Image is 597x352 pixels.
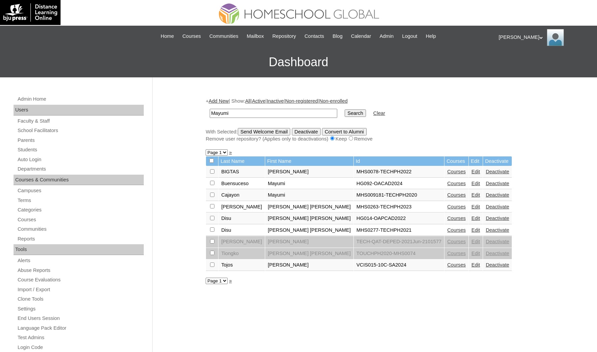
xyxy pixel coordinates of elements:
[322,128,367,135] input: Convert to Alumni
[422,32,439,40] a: Help
[17,155,144,164] a: Auto Login
[14,105,144,116] div: Users
[285,98,318,104] a: Non-registered
[345,109,366,117] input: Search
[354,178,444,190] td: HG092-OACAD2024
[447,239,466,244] a: Courses
[265,166,353,178] td: [PERSON_NAME]
[351,32,371,40] span: Calendar
[469,156,483,166] td: Edit
[17,235,144,243] a: Reports
[472,216,480,221] a: Edit
[17,314,144,323] a: End Users Session
[354,259,444,271] td: VCIS015-10C-SA2024
[179,32,204,40] a: Courses
[447,216,466,221] a: Courses
[486,251,509,256] a: Deactivate
[486,192,509,198] a: Deactivate
[219,178,265,190] td: Buensuceso
[17,324,144,332] a: Language Pack Editor
[17,136,144,145] a: Parents
[547,29,564,46] img: Ariane Ebuen
[17,225,144,233] a: Communities
[329,32,346,40] a: Blog
[472,227,480,233] a: Edit
[247,32,264,40] span: Mailbox
[444,156,468,166] td: Courses
[499,29,590,46] div: [PERSON_NAME]
[447,251,466,256] a: Courses
[17,216,144,224] a: Courses
[267,98,284,104] a: Inactive
[17,305,144,313] a: Settings
[17,285,144,294] a: Import / Export
[157,32,177,40] a: Home
[219,225,265,236] td: Disu
[447,169,466,174] a: Courses
[161,32,174,40] span: Home
[182,32,201,40] span: Courses
[219,156,265,166] td: Last Name
[219,259,265,271] td: Tojos
[472,192,480,198] a: Edit
[219,201,265,213] td: [PERSON_NAME]
[265,156,353,166] td: First Name
[354,201,444,213] td: MHS0263-TECHPH2023
[245,98,251,104] a: All
[252,98,266,104] a: Active
[209,32,238,40] span: Communities
[206,128,541,143] div: With Selected:
[265,236,353,248] td: [PERSON_NAME]
[472,262,480,268] a: Edit
[17,95,144,103] a: Admin Home
[447,262,466,268] a: Courses
[447,192,466,198] a: Courses
[447,181,466,186] a: Courses
[402,32,417,40] span: Logout
[304,32,324,40] span: Contacts
[209,98,229,104] a: Add New
[219,190,265,201] td: Cajayon
[486,181,509,186] a: Deactivate
[472,169,480,174] a: Edit
[319,98,348,104] a: Non-enrolled
[238,128,291,135] input: Send Welcome Email
[447,204,466,209] a: Courses
[206,32,242,40] a: Communities
[17,333,144,342] a: Test Admins
[17,256,144,265] a: Alerts
[17,295,144,303] a: Clone Tools
[376,32,397,40] a: Admin
[348,32,374,40] a: Calendar
[272,32,296,40] span: Repository
[486,169,509,174] a: Deactivate
[472,204,480,209] a: Edit
[483,156,512,166] td: Deactivate
[472,239,480,244] a: Edit
[265,178,353,190] td: Mayumi
[486,204,509,209] a: Deactivate
[17,126,144,135] a: School Facilitators
[219,236,265,248] td: [PERSON_NAME]
[229,150,232,155] a: »
[3,3,57,22] img: logo-white.png
[373,110,385,116] a: Clear
[206,98,541,142] div: + | Show: | | | |
[14,175,144,185] div: Courses & Communities
[210,109,337,118] input: Search
[219,248,265,259] td: Tiongko
[219,213,265,224] td: Disu
[265,259,353,271] td: [PERSON_NAME]
[354,190,444,201] td: MHS009181-TECHPH2020
[380,32,394,40] span: Admin
[486,216,509,221] a: Deactivate
[244,32,268,40] a: Mailbox
[354,225,444,236] td: MHS0277-TECHPH2021
[265,248,353,259] td: [PERSON_NAME] [PERSON_NAME]
[17,276,144,284] a: Course Evaluations
[17,266,144,275] a: Abuse Reports
[399,32,421,40] a: Logout
[354,213,444,224] td: HG014-OAPCAD2022
[472,251,480,256] a: Edit
[354,156,444,166] td: Id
